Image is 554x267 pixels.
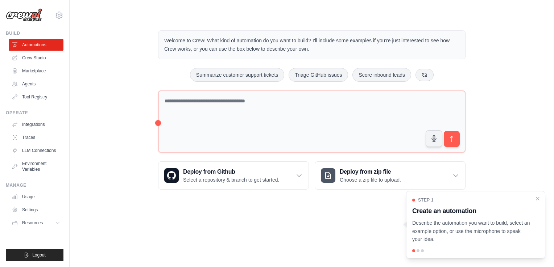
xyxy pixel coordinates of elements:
button: Score inbound leads [352,68,411,82]
button: Close walkthrough [535,196,541,202]
button: Triage GitHub issues [289,68,348,82]
a: Crew Studio [9,52,63,64]
a: LLM Connections [9,145,63,156]
span: Step 1 [418,197,434,203]
p: Select a repository & branch to get started. [183,176,279,183]
span: Logout [32,252,46,258]
button: Summarize customer support tickets [190,68,284,82]
div: Manage [6,182,63,188]
p: Choose a zip file to upload. [340,176,401,183]
div: Operate [6,110,63,116]
button: Logout [6,249,63,261]
a: Integrations [9,119,63,130]
button: Resources [9,217,63,229]
a: Usage [9,191,63,203]
h3: Deploy from zip file [340,168,401,176]
h3: Create an automation [412,206,530,216]
h3: Deploy from Github [183,168,279,176]
a: Settings [9,204,63,216]
a: Agents [9,78,63,90]
div: Build [6,30,63,36]
span: Resources [22,220,43,226]
a: Tool Registry [9,91,63,103]
img: Logo [6,8,42,22]
a: Environment Variables [9,158,63,175]
p: Describe the automation you want to build, select an example option, or use the microphone to spe... [412,219,530,243]
p: Welcome to Crew! What kind of automation do you want to build? I'll include some examples if you'... [164,37,459,53]
a: Traces [9,132,63,143]
a: Marketplace [9,65,63,77]
a: Automations [9,39,63,51]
